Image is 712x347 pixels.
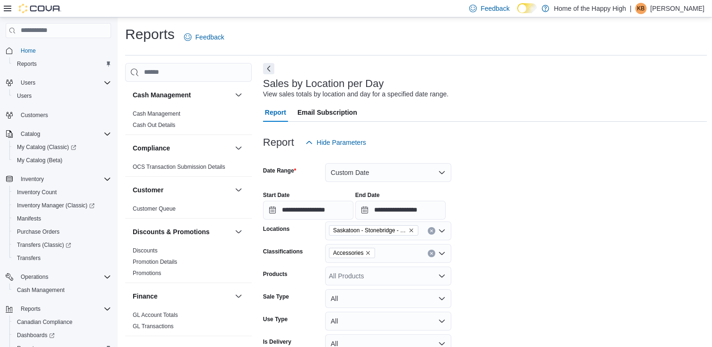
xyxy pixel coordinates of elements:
[9,284,115,297] button: Cash Management
[133,247,158,254] span: Discounts
[180,28,228,47] a: Feedback
[17,202,95,209] span: Inventory Manager (Classic)
[2,173,115,186] button: Inventory
[365,250,371,256] button: Remove Accessories from selection in this group
[13,316,76,328] a: Canadian Compliance
[325,163,451,182] button: Custom Date
[133,205,176,212] a: Customer Queue
[17,110,52,121] a: Customers
[13,239,111,251] span: Transfers (Classic)
[9,199,115,212] a: Inventory Manager (Classic)
[133,323,174,330] span: GL Transactions
[17,189,57,196] span: Inventory Count
[333,248,364,258] span: Accessories
[13,155,66,166] a: My Catalog (Beta)
[355,191,380,199] label: End Date
[13,90,35,102] a: Users
[263,270,288,278] label: Products
[9,315,115,329] button: Canadian Compliance
[9,225,115,238] button: Purchase Orders
[133,122,176,128] a: Cash Out Details
[233,142,244,154] button: Compliance
[133,163,225,171] span: OCS Transaction Submission Details
[17,92,32,100] span: Users
[17,173,48,185] button: Inventory
[125,161,252,176] div: Compliance
[125,203,252,218] div: Customer
[9,329,115,342] a: Dashboards
[9,186,115,199] button: Inventory Count
[9,154,115,167] button: My Catalog (Beta)
[133,247,158,254] a: Discounts
[133,164,225,170] a: OCS Transaction Submission Details
[133,269,161,277] span: Promotions
[17,228,60,236] span: Purchase Orders
[263,78,384,89] h3: Sales by Location per Day
[263,137,294,148] h3: Report
[517,13,518,14] span: Dark Mode
[9,89,115,103] button: Users
[17,331,55,339] span: Dashboards
[17,286,64,294] span: Cash Management
[17,128,111,140] span: Catalog
[13,187,111,198] span: Inventory Count
[9,238,115,252] a: Transfers (Classic)
[17,254,40,262] span: Transfers
[517,3,537,13] input: Dark Mode
[13,284,111,296] span: Cash Management
[317,138,366,147] span: Hide Parameters
[133,110,180,118] span: Cash Management
[233,89,244,101] button: Cash Management
[13,187,61,198] a: Inventory Count
[133,292,231,301] button: Finance
[480,4,509,13] span: Feedback
[2,270,115,284] button: Operations
[263,338,291,346] label: Is Delivery
[635,3,647,14] div: Katelynd Bartelen
[17,60,37,68] span: Reports
[13,213,111,224] span: Manifests
[263,191,290,199] label: Start Date
[13,200,111,211] span: Inventory Manager (Classic)
[333,226,407,235] span: Saskatoon - Stonebridge - Fire & Flower
[13,316,111,328] span: Canadian Compliance
[133,227,231,237] button: Discounts & Promotions
[13,284,68,296] a: Cash Management
[650,3,704,14] p: [PERSON_NAME]
[13,239,75,251] a: Transfers (Classic)
[133,312,178,318] a: GL Account Totals
[17,215,41,222] span: Manifests
[133,258,177,266] span: Promotion Details
[17,303,111,315] span: Reports
[125,108,252,134] div: Cash Management
[13,142,80,153] a: My Catalog (Classic)
[13,213,45,224] a: Manifests
[17,241,71,249] span: Transfers (Classic)
[13,252,44,264] a: Transfers
[13,200,98,211] a: Inventory Manager (Classic)
[17,45,40,56] a: Home
[125,245,252,283] div: Discounts & Promotions
[13,90,111,102] span: Users
[637,3,645,14] span: KB
[438,272,446,280] button: Open list of options
[133,205,176,213] span: Customer Queue
[133,143,170,153] h3: Compliance
[428,227,435,235] button: Clear input
[329,248,376,258] span: Accessories
[13,252,111,264] span: Transfers
[17,271,111,283] span: Operations
[325,289,451,308] button: All
[438,227,446,235] button: Open list of options
[17,128,44,140] button: Catalog
[13,226,64,237] a: Purchase Orders
[17,143,76,151] span: My Catalog (Classic)
[9,57,115,71] button: Reports
[9,252,115,265] button: Transfers
[17,45,111,56] span: Home
[630,3,632,14] p: |
[329,225,418,236] span: Saskatoon - Stonebridge - Fire & Flower
[263,63,274,74] button: Next
[13,330,58,341] a: Dashboards
[125,309,252,336] div: Finance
